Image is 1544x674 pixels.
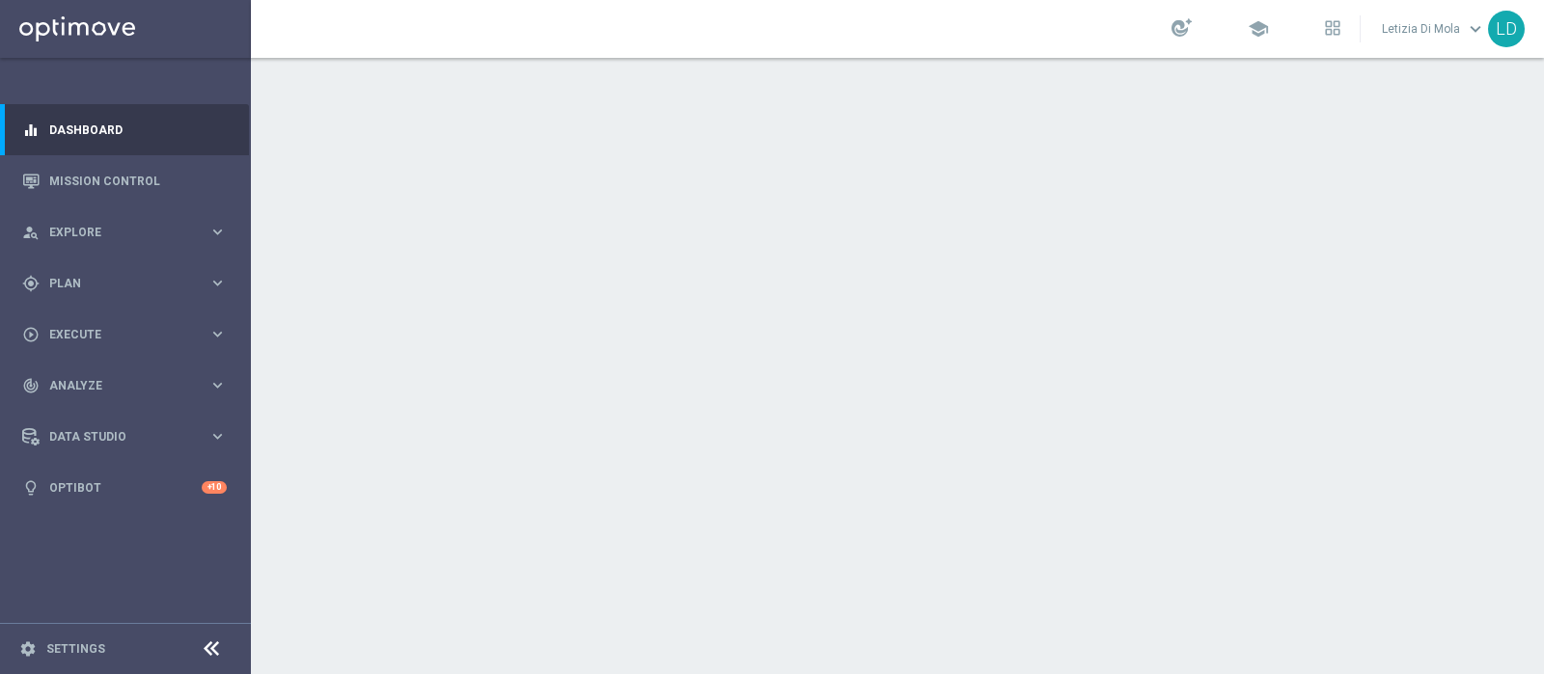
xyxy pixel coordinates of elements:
i: gps_fixed [22,275,40,292]
i: keyboard_arrow_right [208,325,227,343]
button: lightbulb Optibot +10 [21,480,228,496]
span: Plan [49,278,208,289]
button: track_changes Analyze keyboard_arrow_right [21,378,228,393]
button: play_circle_outline Execute keyboard_arrow_right [21,327,228,342]
div: Dashboard [22,104,227,155]
button: gps_fixed Plan keyboard_arrow_right [21,276,228,291]
button: person_search Explore keyboard_arrow_right [21,225,228,240]
a: Dashboard [49,104,227,155]
span: Data Studio [49,431,208,443]
button: equalizer Dashboard [21,122,228,138]
div: Mission Control [22,155,227,206]
span: Explore [49,227,208,238]
i: keyboard_arrow_right [208,274,227,292]
a: Letizia Di Molakeyboard_arrow_down [1380,14,1488,43]
i: equalizer [22,121,40,139]
span: school [1248,18,1269,40]
i: settings [19,640,37,658]
div: Execute [22,326,208,343]
span: Execute [49,329,208,340]
a: Mission Control [49,155,227,206]
div: Analyze [22,377,208,394]
span: keyboard_arrow_down [1465,18,1486,40]
i: person_search [22,224,40,241]
button: Mission Control [21,174,228,189]
div: Plan [22,275,208,292]
div: Explore [22,224,208,241]
i: keyboard_arrow_right [208,427,227,445]
i: keyboard_arrow_right [208,223,227,241]
span: Analyze [49,380,208,391]
i: keyboard_arrow_right [208,376,227,394]
div: Optibot [22,462,227,513]
a: Settings [46,643,105,655]
div: Data Studio [22,428,208,445]
button: Data Studio keyboard_arrow_right [21,429,228,445]
a: Optibot [49,462,202,513]
i: lightbulb [22,479,40,497]
i: track_changes [22,377,40,394]
i: play_circle_outline [22,326,40,343]
div: +10 [202,481,227,494]
div: LD [1488,11,1525,47]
